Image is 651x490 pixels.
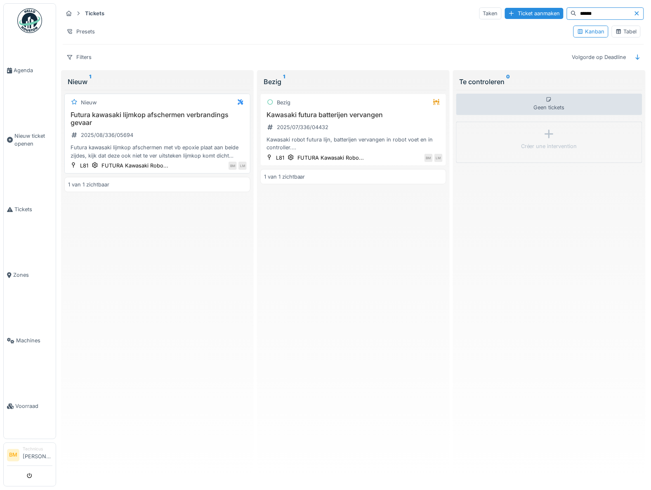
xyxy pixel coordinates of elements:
div: Futura kawasaki lijmkop afschermen met vb epoxie plaat aan beide zijdes, kijk dat deze ook niet t... [68,144,247,159]
div: Technicus [23,446,52,452]
sup: 1 [283,77,285,87]
div: FUTURA Kawasaki Robo... [297,154,364,162]
div: Geen tickets [456,94,642,115]
div: LM [238,162,247,170]
div: L81 [80,162,88,170]
a: Machines [4,308,56,373]
div: Volgorde op Deadline [568,51,630,63]
div: Nieuw [68,77,247,87]
div: Taken [479,7,502,19]
span: Zones [13,271,52,279]
div: 2025/07/336/04432 [277,123,329,131]
span: Voorraad [15,402,52,410]
h3: Futura kawasaki lijmkop afschermen verbrandings gevaar [68,111,247,127]
a: BM Technicus[PERSON_NAME] [7,446,52,466]
h3: Kawasaki futura batterijen vervangen [264,111,443,119]
div: Tabel [616,28,637,35]
sup: 1 [89,77,91,87]
div: Créer une intervention [521,142,577,150]
div: LM [434,154,443,162]
div: Te controleren [460,77,639,87]
div: Kanban [577,28,605,35]
div: 2025/08/336/05694 [81,131,133,139]
li: BM [7,449,19,462]
span: Agenda [14,66,52,74]
div: BM [229,162,237,170]
span: Machines [16,337,52,344]
div: Bezig [264,77,443,87]
a: Zones [4,242,56,308]
span: Nieuw ticket openen [14,132,52,148]
a: Nieuw ticket openen [4,103,56,177]
div: Filters [63,51,95,63]
div: 1 van 1 zichtbaar [264,173,305,181]
div: Ticket aanmaken [505,8,564,19]
div: Bezig [277,99,290,106]
div: 1 van 1 zichtbaar [68,181,109,188]
div: Presets [63,26,99,38]
a: Voorraad [4,373,56,439]
div: Nieuw [81,99,97,106]
div: Kawasaki robot futura lijn, batterijen vervangen in robot voet en in controller. Deze staan in ee... [264,136,443,151]
a: Agenda [4,38,56,103]
sup: 0 [507,77,510,87]
li: [PERSON_NAME] [23,446,52,464]
img: Badge_color-CXgf-gQk.svg [17,8,42,33]
span: Tickets [14,205,52,213]
div: FUTURA Kawasaki Robo... [101,162,168,170]
a: Tickets [4,177,56,242]
div: BM [425,154,433,162]
strong: Tickets [82,9,108,17]
div: L81 [276,154,284,162]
